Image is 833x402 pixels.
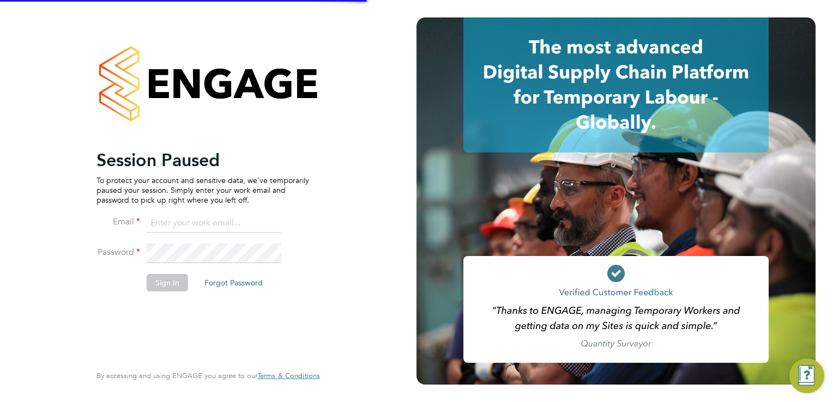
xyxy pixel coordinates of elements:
button: Forgot Password [196,274,271,291]
button: Engage Resource Center [789,358,824,393]
h2: Session Paused [96,149,309,171]
span: By accessing and using ENGAGE you agree to our [96,371,320,380]
label: Email [96,216,140,228]
span: Terms & Conditions [257,371,320,380]
a: Terms & Conditions [257,371,320,380]
button: Sign In [147,274,188,291]
label: Password [96,247,140,258]
input: Enter your work email... [147,214,281,233]
p: To protect your account and sensitive data, we've temporarily paused your session. Simply enter y... [96,175,309,205]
